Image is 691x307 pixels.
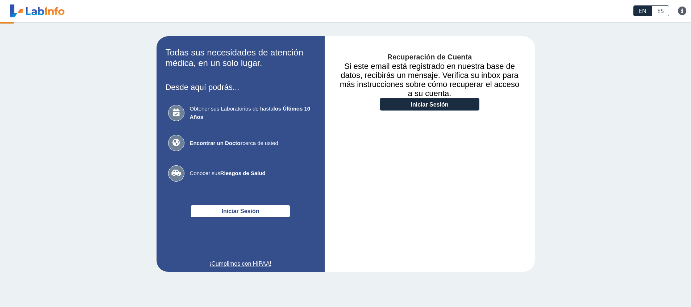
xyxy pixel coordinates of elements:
[166,260,316,268] a: ¡Cumplimos con HIPAA!
[190,105,311,120] b: los Últimos 10 Años
[190,105,313,121] span: Obtener sus Laboratorios de hasta
[191,205,290,217] button: Iniciar Sesión
[652,5,669,16] a: ES
[166,47,316,69] h2: Todas sus necesidades de atención médica, en un solo lugar.
[336,62,524,98] h3: Si este email está registrado en nuestra base de datos, recibirás un mensaje. Verifica su inbox p...
[633,5,652,16] a: EN
[190,169,313,178] span: Conocer sus
[190,139,313,148] span: cerca de usted
[190,140,243,146] b: Encontrar un Doctor
[380,98,479,111] a: Iniciar Sesión
[336,53,524,62] h4: Recuperación de Cuenta
[166,83,316,92] h3: Desde aquí podrás...
[220,170,266,176] b: Riesgos de Salud
[627,279,683,299] iframe: Help widget launcher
